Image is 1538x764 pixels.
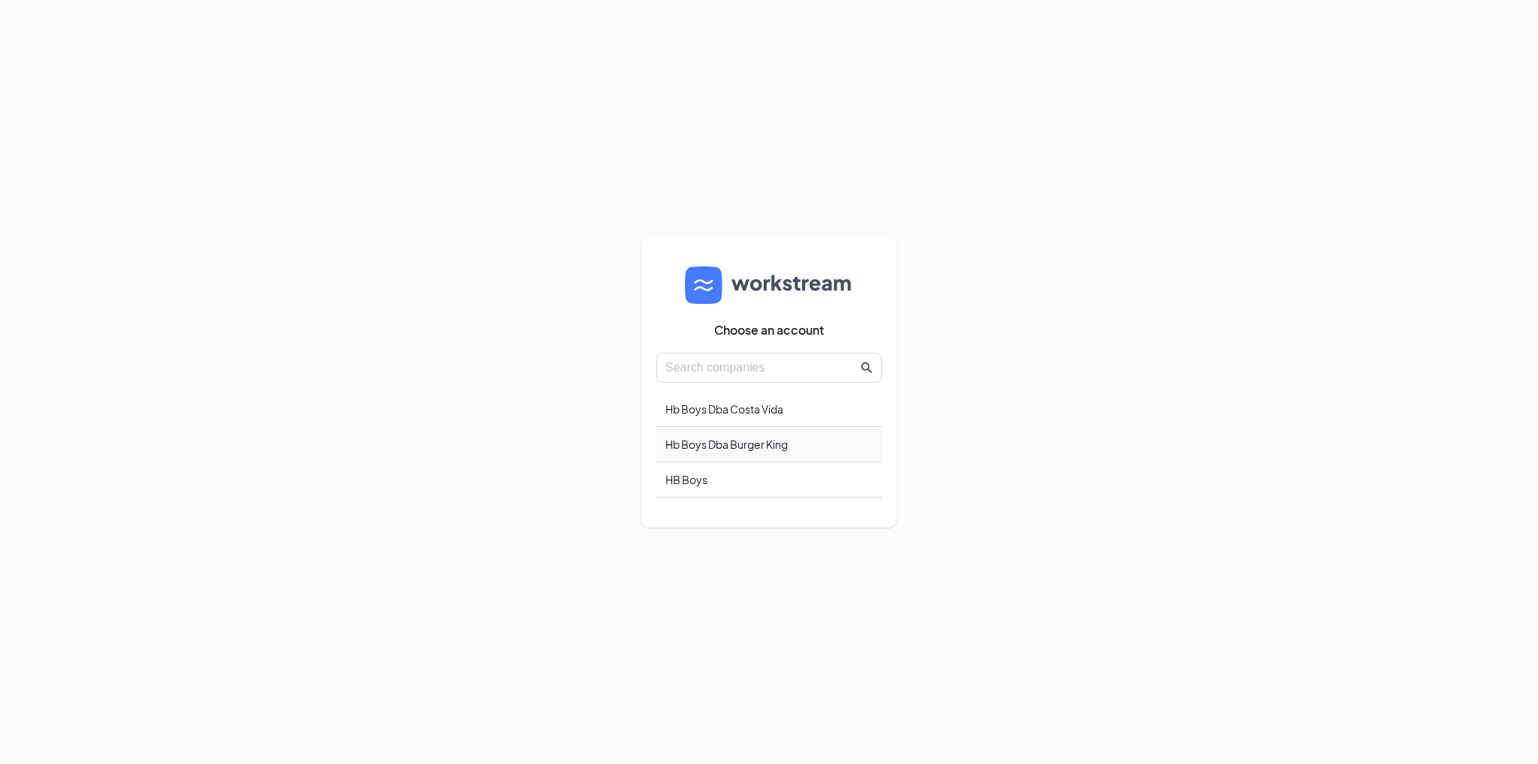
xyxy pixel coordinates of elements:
[656,392,882,427] div: Hb Boys Dba Costa Vida
[861,362,873,374] span: search
[656,462,882,498] div: HB Boys
[656,427,882,462] div: Hb Boys Dba Burger King
[714,323,824,338] span: Choose an account
[685,266,853,304] img: logo
[665,358,858,377] input: Search companies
